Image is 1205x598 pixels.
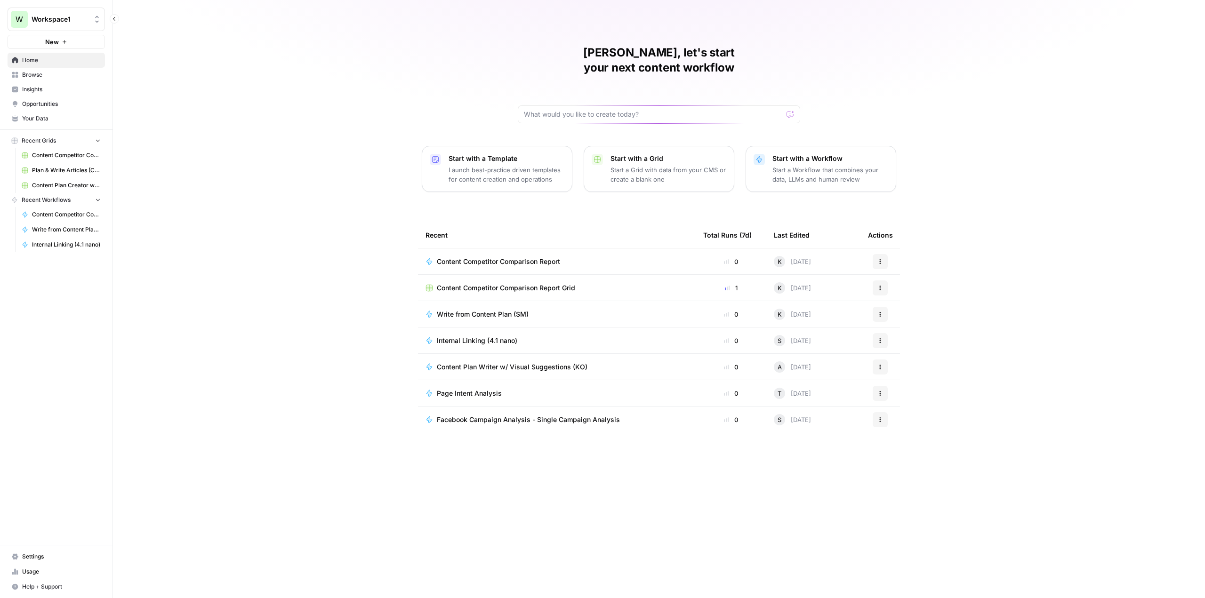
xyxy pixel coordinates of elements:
div: Total Runs (7d) [703,222,752,248]
span: K [778,257,782,266]
div: [DATE] [774,335,811,346]
span: Plan & Write Articles (COM) [32,166,101,175]
p: Start with a Grid [611,154,726,163]
div: Recent [426,222,688,248]
a: Insights [8,82,105,97]
a: Write from Content Plan (SM) [17,222,105,237]
span: Content Competitor Comparison Report Grid [437,283,575,293]
span: Internal Linking (4.1 nano) [32,240,101,249]
a: Internal Linking (4.1 nano) [17,237,105,252]
span: Home [22,56,101,64]
span: Content Competitor Comparison Report [32,210,101,219]
p: Launch best-practice driven templates for content creation and operations [449,165,564,184]
button: Recent Workflows [8,193,105,207]
a: Usage [8,564,105,579]
a: Content Plan Writer w/ Visual Suggestions (KO) [426,362,688,372]
span: S [778,415,781,424]
a: Content Competitor Comparison Report [17,207,105,222]
span: Usage [22,567,101,576]
input: What would you like to create today? [524,110,783,119]
span: Recent Workflows [22,196,71,204]
h1: [PERSON_NAME], let's start your next content workflow [518,45,800,75]
span: Facebook Campaign Analysis - Single Campaign Analysis [437,415,620,424]
a: Settings [8,549,105,564]
span: K [778,283,782,293]
div: 0 [703,336,759,345]
div: Actions [868,222,893,248]
a: Your Data [8,111,105,126]
button: Start with a TemplateLaunch best-practice driven templates for content creation and operations [422,146,572,192]
div: 0 [703,310,759,319]
p: Start a Workflow that combines your data, LLMs and human review [772,165,888,184]
a: Content Plan Creator with Brand Kit (COM Test) Grid [17,178,105,193]
span: A [778,362,782,372]
p: Start with a Template [449,154,564,163]
span: W [16,14,23,25]
div: 1 [703,283,759,293]
span: Workspace1 [32,15,88,24]
div: 0 [703,257,759,266]
span: Content Competitor Comparison Report [437,257,560,266]
span: T [778,389,781,398]
button: Help + Support [8,579,105,594]
span: Recent Grids [22,136,56,145]
span: Content Plan Writer w/ Visual Suggestions (KO) [437,362,587,372]
span: Internal Linking (4.1 nano) [437,336,517,345]
span: Your Data [22,114,101,123]
div: Last Edited [774,222,810,248]
button: New [8,35,105,49]
div: [DATE] [774,414,811,425]
span: Write from Content Plan (SM) [437,310,529,319]
span: S [778,336,781,345]
div: 0 [703,362,759,372]
button: Workspace: Workspace1 [8,8,105,31]
span: Content Plan Creator with Brand Kit (COM Test) Grid [32,181,101,190]
span: Settings [22,552,101,561]
span: Insights [22,85,101,94]
a: Opportunities [8,96,105,112]
div: 0 [703,389,759,398]
span: Page Intent Analysis [437,389,502,398]
div: 0 [703,415,759,424]
span: K [778,310,782,319]
a: Home [8,53,105,68]
span: Content Competitor Comparison Report Grid [32,151,101,159]
span: Help + Support [22,582,101,591]
p: Start a Grid with data from your CMS or create a blank one [611,165,726,184]
button: Recent Grids [8,134,105,148]
a: Plan & Write Articles (COM) [17,163,105,178]
span: Browse [22,71,101,79]
a: Content Competitor Comparison Report Grid [426,283,688,293]
a: Facebook Campaign Analysis - Single Campaign Analysis [426,415,688,424]
a: Content Competitor Comparison Report Grid [17,148,105,163]
p: Start with a Workflow [772,154,888,163]
span: Write from Content Plan (SM) [32,225,101,234]
span: Opportunities [22,100,101,108]
a: Page Intent Analysis [426,389,688,398]
div: [DATE] [774,388,811,399]
button: Start with a WorkflowStart a Workflow that combines your data, LLMs and human review [746,146,896,192]
a: Write from Content Plan (SM) [426,310,688,319]
div: [DATE] [774,282,811,294]
a: Content Competitor Comparison Report [426,257,688,266]
div: [DATE] [774,256,811,267]
span: New [45,37,59,47]
a: Browse [8,67,105,82]
a: Internal Linking (4.1 nano) [426,336,688,345]
button: Start with a GridStart a Grid with data from your CMS or create a blank one [584,146,734,192]
div: [DATE] [774,309,811,320]
div: [DATE] [774,361,811,373]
